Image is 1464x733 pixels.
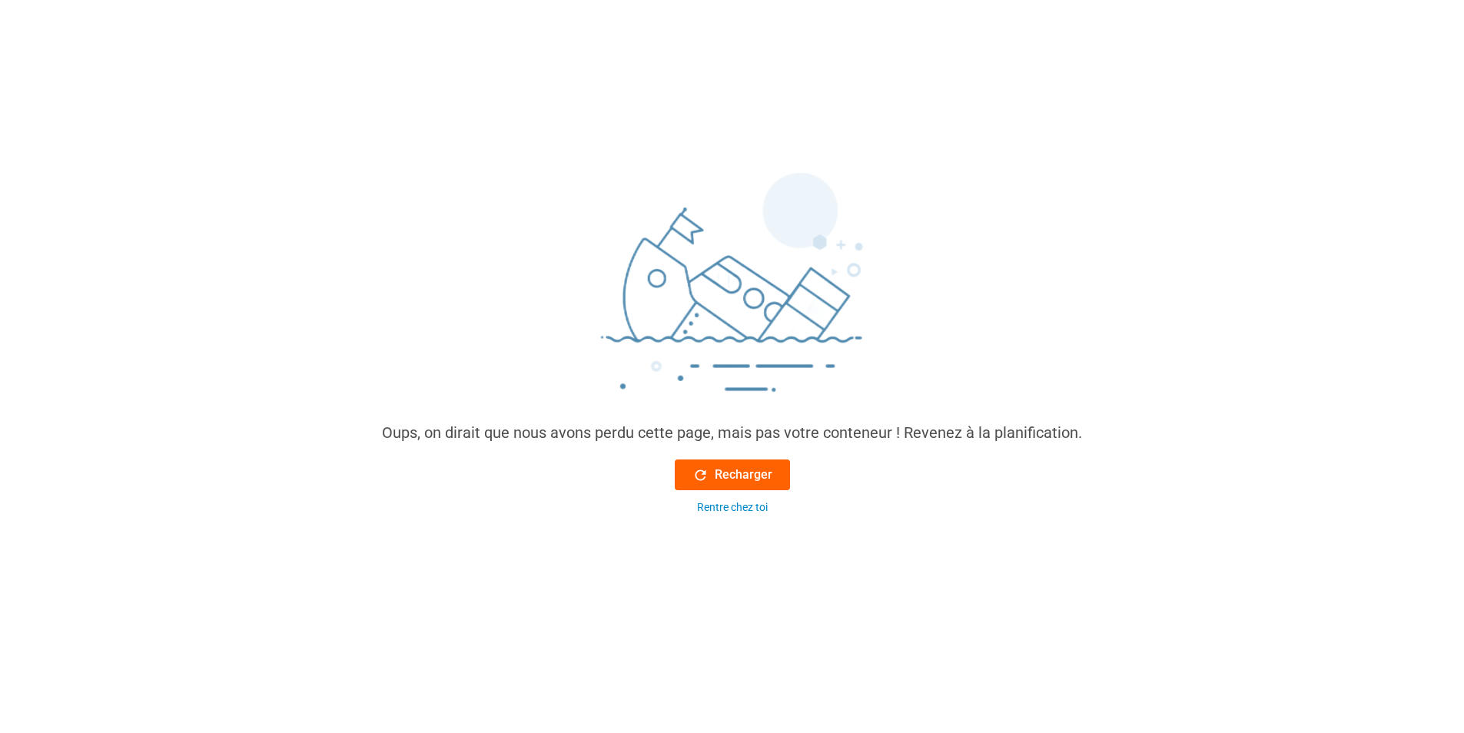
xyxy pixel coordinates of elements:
[502,166,963,421] img: sinking_ship.png
[675,499,790,516] button: Rentre chez toi
[715,466,772,484] font: Recharger
[382,421,1082,444] div: Oups, on dirait que nous avons perdu cette page, mais pas votre conteneur ! Revenez à la planific...
[697,499,768,516] div: Rentre chez toi
[675,459,790,490] button: Recharger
